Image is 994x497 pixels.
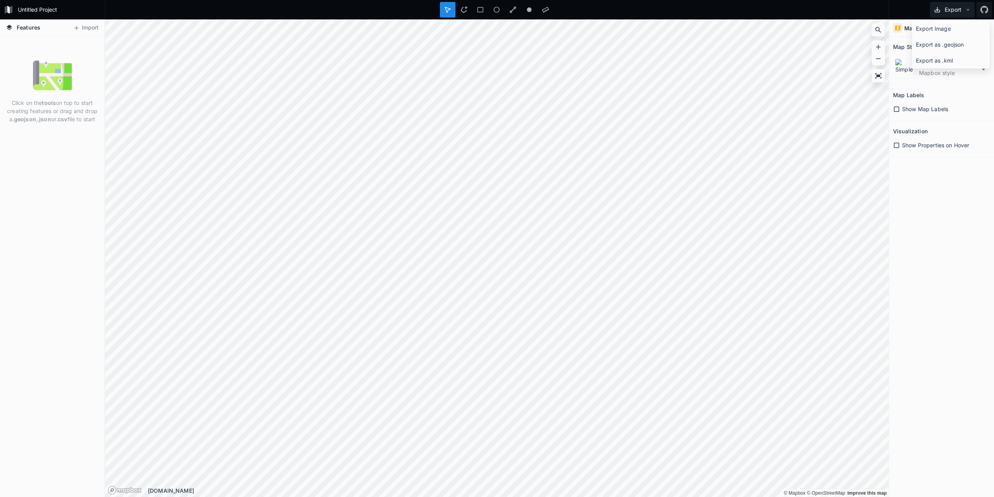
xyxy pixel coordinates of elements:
[895,59,915,79] img: Simple
[893,89,924,101] h2: Map Labels
[38,116,51,122] strong: .json
[893,41,920,53] h2: Map Style
[902,105,948,113] span: Show Map Labels
[12,116,36,122] strong: .geojson
[902,141,969,149] span: Show Properties on Hover
[108,486,142,495] a: Mapbox logo
[912,37,990,52] div: Export as .geojson
[148,487,889,495] div: [DOMAIN_NAME]
[912,52,990,68] div: Export as .kml
[33,56,72,95] img: empty
[893,125,928,137] h2: Visualization
[17,23,40,31] span: Features
[904,24,950,32] h4: Map and Visuals
[807,490,845,496] a: OpenStreetMap
[919,69,979,77] dd: Mapbox style
[847,490,887,496] a: Map feedback
[42,99,56,106] strong: tools
[69,22,103,34] button: Import
[912,21,990,37] div: Export Image
[784,490,805,496] a: Mapbox
[56,116,68,122] strong: .csv
[930,2,975,17] button: Export
[6,99,99,123] p: Click on the on top to start creating features or drag and drop a , or file to start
